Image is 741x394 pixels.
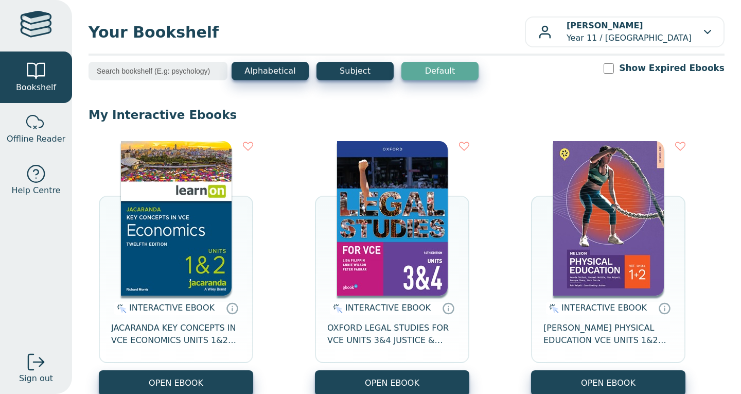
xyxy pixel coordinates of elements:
p: My Interactive Ebooks [89,107,725,123]
span: JACARANDA KEY CONCEPTS IN VCE ECONOMICS UNITS 1&2 12E LEARNON [111,322,241,347]
span: Sign out [19,372,53,385]
span: Offline Reader [7,133,65,145]
button: Alphabetical [232,62,309,80]
button: Default [401,62,479,80]
img: 5750e2bf-a817-41f6-b444-e38c2b6405e8.jpg [121,141,232,296]
span: INTERACTIVE EBOOK [345,303,431,313]
input: Search bookshelf (E.g: psychology) [89,62,227,80]
button: Subject [316,62,394,80]
span: INTERACTIVE EBOOK [561,303,647,313]
a: Interactive eBooks are accessed online via the publisher’s portal. They contain interactive resou... [442,302,454,314]
label: Show Expired Ebooks [619,62,725,75]
span: INTERACTIVE EBOOK [129,303,215,313]
a: Interactive eBooks are accessed online via the publisher’s portal. They contain interactive resou... [658,302,671,314]
span: Your Bookshelf [89,21,525,44]
a: Interactive eBooks are accessed online via the publisher’s portal. They contain interactive resou... [226,302,238,314]
span: Help Centre [11,184,60,197]
button: [PERSON_NAME]Year 11 / [GEOGRAPHIC_DATA] [525,16,725,47]
img: interactive.svg [114,302,127,315]
b: [PERSON_NAME] [567,21,643,30]
img: c896ff06-7200-444a-bb61-465266640f60.jpg [553,141,664,296]
p: Year 11 / [GEOGRAPHIC_DATA] [567,20,692,44]
span: [PERSON_NAME] PHYSICAL EDUCATION VCE UNITS 1&2 MINDTAP 3E [543,322,673,347]
img: interactive.svg [546,302,559,315]
img: be5b08ab-eb35-4519-9ec8-cbf0bb09014d.jpg [337,141,448,296]
img: interactive.svg [330,302,343,315]
span: Bookshelf [16,81,56,94]
span: OXFORD LEGAL STUDIES FOR VCE UNITS 3&4 JUSTICE & OUTCOMES STUDENT OBOOK + ASSESS 16E [327,322,457,347]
